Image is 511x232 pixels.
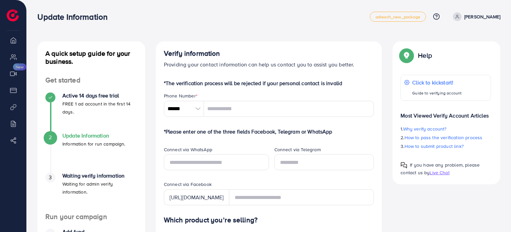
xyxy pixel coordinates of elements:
[412,89,462,97] p: Guide to verifying account
[164,181,212,188] label: Connect via Facebook
[62,100,137,116] p: FREE 1 ad account in the first 14 days.
[403,126,447,132] span: Why verify account?
[412,78,462,86] p: Click to kickstart!
[405,134,483,141] span: How to pass the verification process
[49,174,52,181] span: 3
[274,146,321,153] label: Connect via Telegram
[405,143,464,150] span: How to submit product link?
[164,92,198,99] label: Phone Number
[62,92,137,99] h4: Active 14 days free trial
[164,128,374,136] p: *Please enter one of the three fields Facebook, Telegram or WhatsApp
[401,162,407,169] img: Popup guide
[37,76,145,84] h4: Get started
[37,173,145,213] li: Waiting verify information
[401,49,413,61] img: Popup guide
[62,180,137,196] p: Waiting for admin verify information.
[7,9,19,21] img: logo
[401,162,480,176] span: If you have any problem, please contact us by
[62,173,137,179] h4: Waiting verify information
[401,142,491,150] p: 3.
[62,133,125,139] h4: Update Information
[49,134,52,141] span: 2
[62,140,125,148] p: Information for run campaign.
[401,134,491,142] p: 2.
[164,49,374,58] h4: Verify information
[430,169,449,176] span: Live Chat
[37,49,145,65] h4: A quick setup guide for your business.
[37,92,145,133] li: Active 14 days free trial
[464,13,500,21] p: [PERSON_NAME]
[164,60,374,68] p: Providing your contact information can help us contact you to assist you better.
[450,12,500,21] a: [PERSON_NAME]
[164,189,229,205] div: [URL][DOMAIN_NAME]
[401,106,491,120] p: Most Viewed Verify Account Articles
[370,12,426,22] a: adreach_new_package
[37,12,113,22] h3: Update Information
[37,213,145,221] h4: Run your campaign
[401,125,491,133] p: 1.
[164,79,374,87] p: *The verification process will be rejected if your personal contact is invalid
[164,216,374,224] h4: Which product you’re selling?
[375,15,420,19] span: adreach_new_package
[164,146,212,153] label: Connect via WhatsApp
[37,133,145,173] li: Update Information
[418,51,432,59] p: Help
